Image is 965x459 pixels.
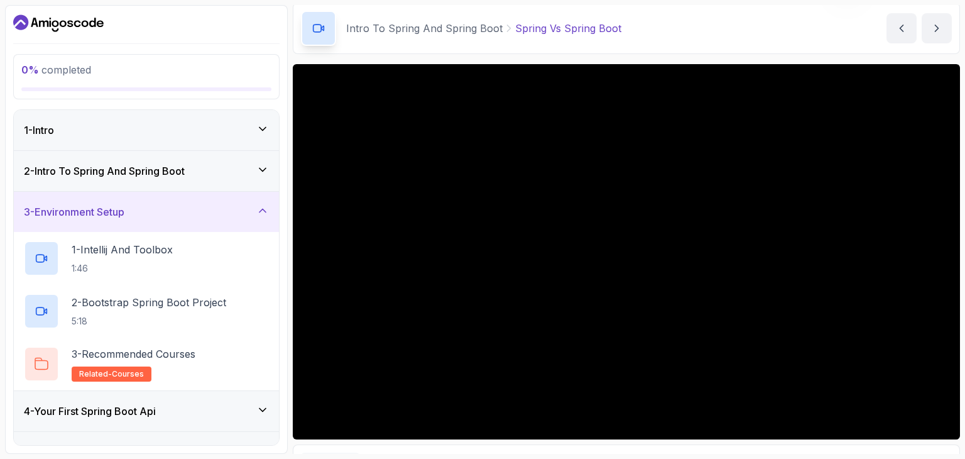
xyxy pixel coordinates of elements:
[72,262,173,275] p: 1:46
[922,13,952,43] button: next content
[293,64,960,440] iframe: 1 - Spring vs Spring Boot
[14,110,279,150] button: 1-Intro
[21,64,91,76] span: completed
[14,192,279,232] button: 3-Environment Setup
[13,13,104,33] a: Dashboard
[24,241,269,276] button: 1-Intellij And Toolbox1:46
[24,204,124,219] h3: 3 - Environment Setup
[14,391,279,431] button: 4-Your First Spring Boot Api
[14,151,279,191] button: 2-Intro To Spring And Spring Boot
[79,369,144,379] span: related-courses
[72,315,226,328] p: 5:18
[72,346,195,362] p: 3 - Recommended Courses
[24,346,269,382] button: 3-Recommended Coursesrelated-courses
[346,21,503,36] p: Intro To Spring And Spring Boot
[72,295,226,310] p: 2 - Bootstrap Spring Boot Project
[886,13,917,43] button: previous content
[24,123,54,138] h3: 1 - Intro
[21,64,39,76] span: 0 %
[515,21,621,36] p: Spring Vs Spring Boot
[24,163,185,179] h3: 2 - Intro To Spring And Spring Boot
[24,294,269,329] button: 2-Bootstrap Spring Boot Project5:18
[24,404,156,419] h3: 4 - Your First Spring Boot Api
[72,242,173,257] p: 1 - Intellij And Toolbox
